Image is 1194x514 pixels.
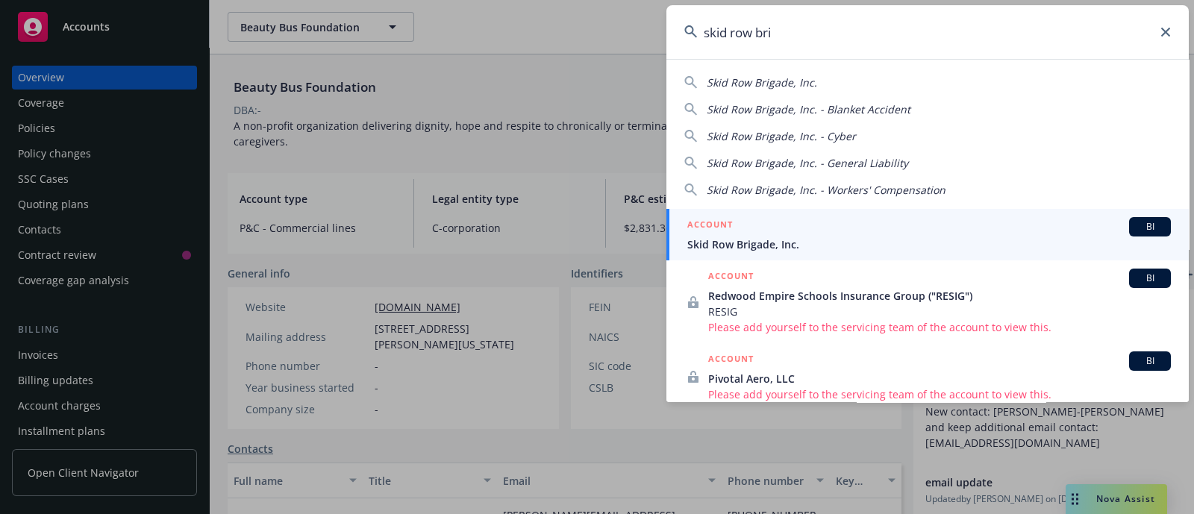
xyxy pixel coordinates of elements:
[708,269,754,286] h5: ACCOUNT
[707,156,908,170] span: Skid Row Brigade, Inc. - General Liability
[687,236,1171,252] span: Skid Row Brigade, Inc.
[707,75,817,90] span: Skid Row Brigade, Inc.
[708,304,1171,319] span: RESIG
[707,129,856,143] span: Skid Row Brigade, Inc. - Cyber
[707,183,945,197] span: Skid Row Brigade, Inc. - Workers' Compensation
[708,319,1171,335] span: Please add yourself to the servicing team of the account to view this.
[1135,220,1165,234] span: BI
[707,102,910,116] span: Skid Row Brigade, Inc. - Blanket Accident
[666,5,1189,59] input: Search...
[708,371,1171,386] span: Pivotal Aero, LLC
[687,217,733,235] h5: ACCOUNT
[666,343,1189,410] a: ACCOUNTBIPivotal Aero, LLCPlease add yourself to the servicing team of the account to view this.
[708,351,754,369] h5: ACCOUNT
[1135,354,1165,368] span: BI
[708,288,1171,304] span: Redwood Empire Schools Insurance Group ("RESIG")
[666,260,1189,343] a: ACCOUNTBIRedwood Empire Schools Insurance Group ("RESIG")RESIGPlease add yourself to the servicin...
[666,209,1189,260] a: ACCOUNTBISkid Row Brigade, Inc.
[708,386,1171,402] span: Please add yourself to the servicing team of the account to view this.
[1135,272,1165,285] span: BI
